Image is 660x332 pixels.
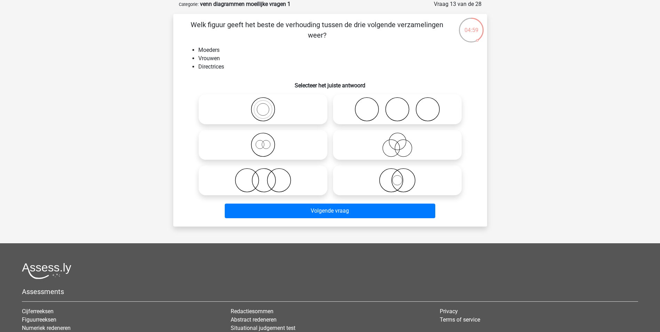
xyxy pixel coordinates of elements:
a: Numeriek redeneren [22,325,71,331]
li: Moeders [198,46,476,54]
div: 04:59 [458,17,484,34]
li: Directrices [198,63,476,71]
a: Figuurreeksen [22,316,56,323]
button: Volgende vraag [225,204,435,218]
a: Redactiesommen [231,308,273,315]
strong: venn diagrammen moeilijke vragen 1 [200,1,291,7]
a: Privacy [440,308,458,315]
li: Vrouwen [198,54,476,63]
a: Situational judgement test [231,325,295,331]
a: Cijferreeksen [22,308,54,315]
h5: Assessments [22,287,638,296]
a: Terms of service [440,316,480,323]
p: Welk figuur geeft het beste de verhouding tussen de drie volgende verzamelingen weer? [184,19,450,40]
a: Abstract redeneren [231,316,277,323]
small: Categorie: [179,2,199,7]
img: Assessly logo [22,263,71,279]
h6: Selecteer het juiste antwoord [184,77,476,89]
